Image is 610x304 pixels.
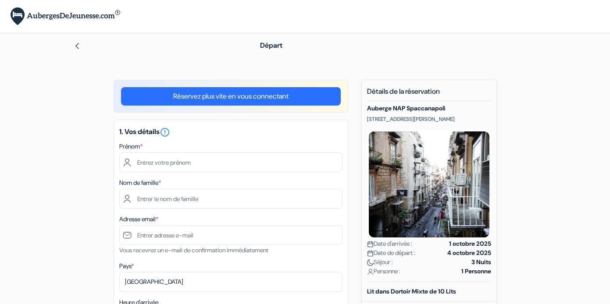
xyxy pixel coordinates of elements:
[119,178,161,187] label: Nom de famille
[447,248,491,258] strong: 4 octobre 2025
[119,189,342,209] input: Entrer le nom de famille
[121,87,341,106] a: Réservez plus vite en vous connectant
[119,225,342,245] input: Entrer adresse e-mail
[119,262,134,271] label: Pays
[461,267,491,276] strong: 1 Personne
[119,142,143,151] label: Prénom
[367,259,374,266] img: moon.svg
[74,42,81,49] img: left_arrow.svg
[367,105,491,112] h5: Auberge NAP Spaccanapoli
[471,258,491,267] strong: 3 Nuits
[119,246,268,254] small: Vous recevrez un e-mail de confirmation immédiatement
[367,287,456,295] b: Lit dans Dortoir Mixte de 10 Lits
[449,239,491,248] strong: 1 octobre 2025
[367,258,393,267] span: Séjour :
[367,116,491,123] p: [STREET_ADDRESS][PERSON_NAME]
[160,127,170,138] i: error_outline
[119,127,342,138] h5: 1. Vos détails
[367,239,412,248] span: Date d'arrivée :
[119,152,342,172] input: Entrez votre prénom
[367,241,374,247] img: calendar.svg
[367,269,374,275] img: user_icon.svg
[119,215,158,224] label: Adresse email
[367,267,400,276] span: Personne :
[260,41,282,50] span: Départ
[367,250,374,257] img: calendar.svg
[160,127,170,136] a: error_outline
[367,248,415,258] span: Date de départ :
[367,87,491,101] h5: Détails de la réservation
[11,7,120,25] img: AubergesDeJeunesse.com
